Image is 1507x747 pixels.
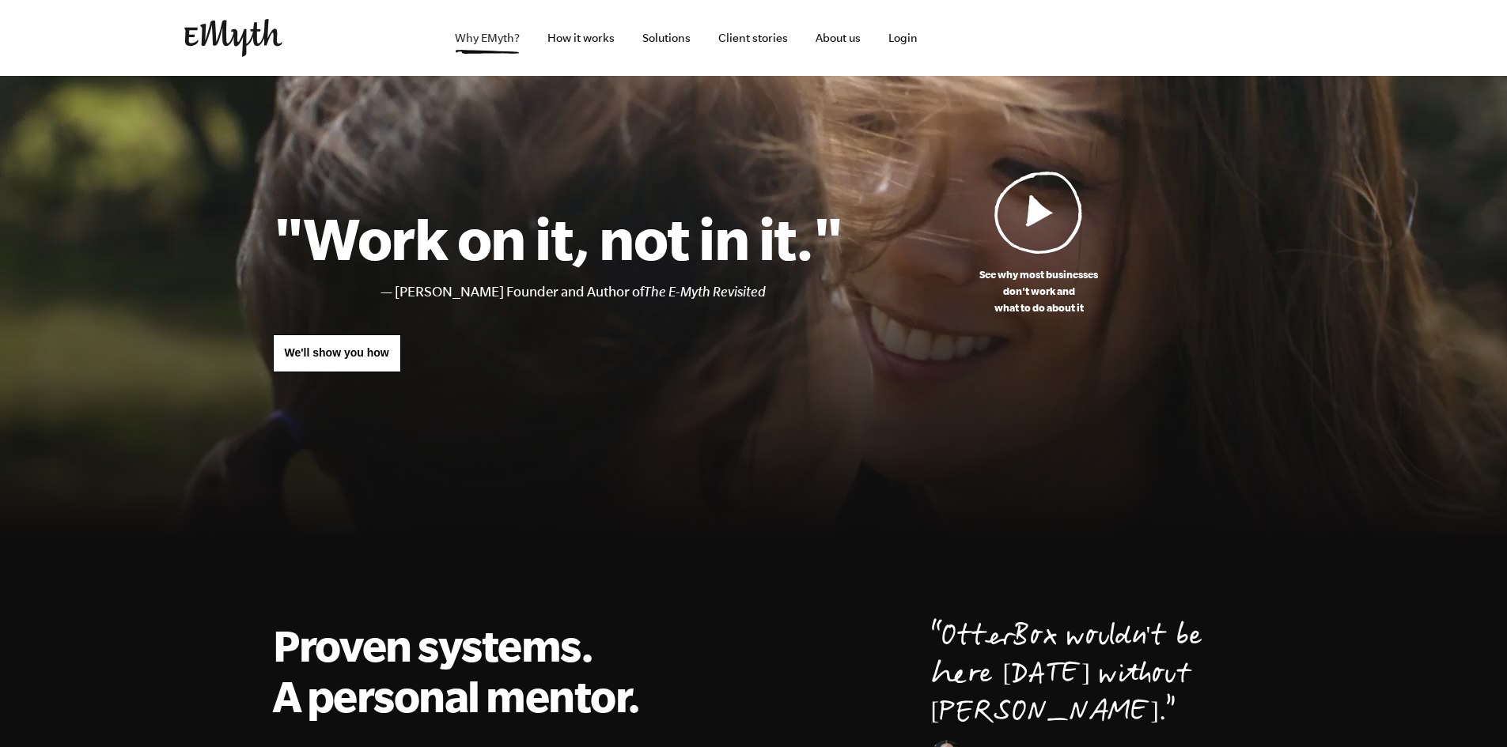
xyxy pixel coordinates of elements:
[395,281,843,304] li: [PERSON_NAME] Founder and Author of
[983,21,1149,55] iframe: Embedded CTA
[644,284,766,300] i: The E-Myth Revisited
[1428,671,1507,747] iframe: Chat Widget
[931,620,1235,734] p: OtterBox wouldn't be here [DATE] without [PERSON_NAME].
[184,19,282,57] img: EMyth
[843,266,1235,316] p: See why most businesses don't work and what to do about it
[843,171,1235,316] a: See why most businessesdon't work andwhat to do about it
[285,346,389,359] span: We'll show you how
[273,620,659,721] h2: Proven systems. A personal mentor.
[994,171,1083,254] img: Play Video
[273,203,843,273] h1: "Work on it, not in it."
[273,334,401,372] a: We'll show you how
[1157,21,1323,55] iframe: Embedded CTA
